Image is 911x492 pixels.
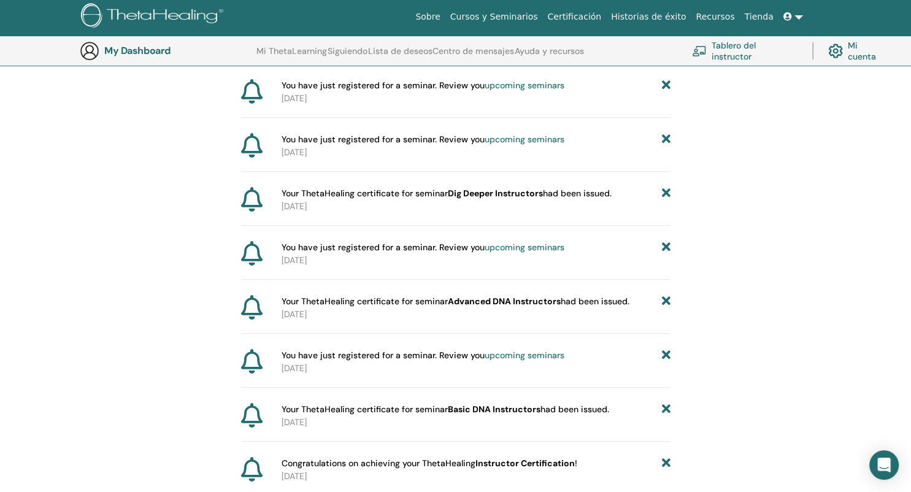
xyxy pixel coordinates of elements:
a: Siguiendo [328,46,367,66]
span: Your ThetaHealing certificate for seminar had been issued. [282,403,609,416]
img: cog.svg [828,40,843,61]
span: Congratulations on achieving your ThetaHealing ! [282,457,577,470]
p: [DATE] [282,146,671,159]
a: Lista de deseos [368,46,432,66]
span: Your ThetaHealing certificate for seminar had been issued. [282,295,629,308]
span: You have just registered for a seminar. Review you [282,79,564,92]
span: Your ThetaHealing certificate for seminar had been issued. [282,187,612,200]
p: [DATE] [282,470,671,483]
p: [DATE] [282,362,671,375]
a: Historias de éxito [606,6,691,28]
h3: My Dashboard [104,45,227,57]
a: Sobre [410,6,445,28]
div: Open Intercom Messenger [869,450,899,480]
a: Tienda [740,6,778,28]
p: [DATE] [282,92,671,105]
p: [DATE] [282,308,671,321]
a: upcoming seminars [485,80,564,91]
img: logo.png [81,3,228,31]
b: Dig Deeper Instructors [448,188,543,199]
a: upcoming seminars [485,134,564,145]
b: Basic DNA Instructors [448,404,540,415]
a: Recursos [691,6,739,28]
span: You have just registered for a seminar. Review you [282,133,564,146]
span: You have just registered for a seminar. Review you [282,241,564,254]
a: Centro de mensajes [432,46,514,66]
b: Instructor Certification [475,458,575,469]
a: Cursos y Seminarios [445,6,543,28]
a: Mi cuenta [828,37,888,64]
a: upcoming seminars [485,350,564,361]
p: [DATE] [282,416,671,429]
a: Mi ThetaLearning [256,46,327,66]
img: generic-user-icon.jpg [80,41,99,61]
img: chalkboard-teacher.svg [692,45,707,56]
a: Ayuda y recursos [515,46,584,66]
span: You have just registered for a seminar. Review you [282,349,564,362]
a: Tablero del instructor [692,37,798,64]
p: [DATE] [282,254,671,267]
a: upcoming seminars [485,242,564,253]
b: Advanced DNA Instructors [448,296,561,307]
a: Certificación [542,6,606,28]
p: [DATE] [282,200,671,213]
